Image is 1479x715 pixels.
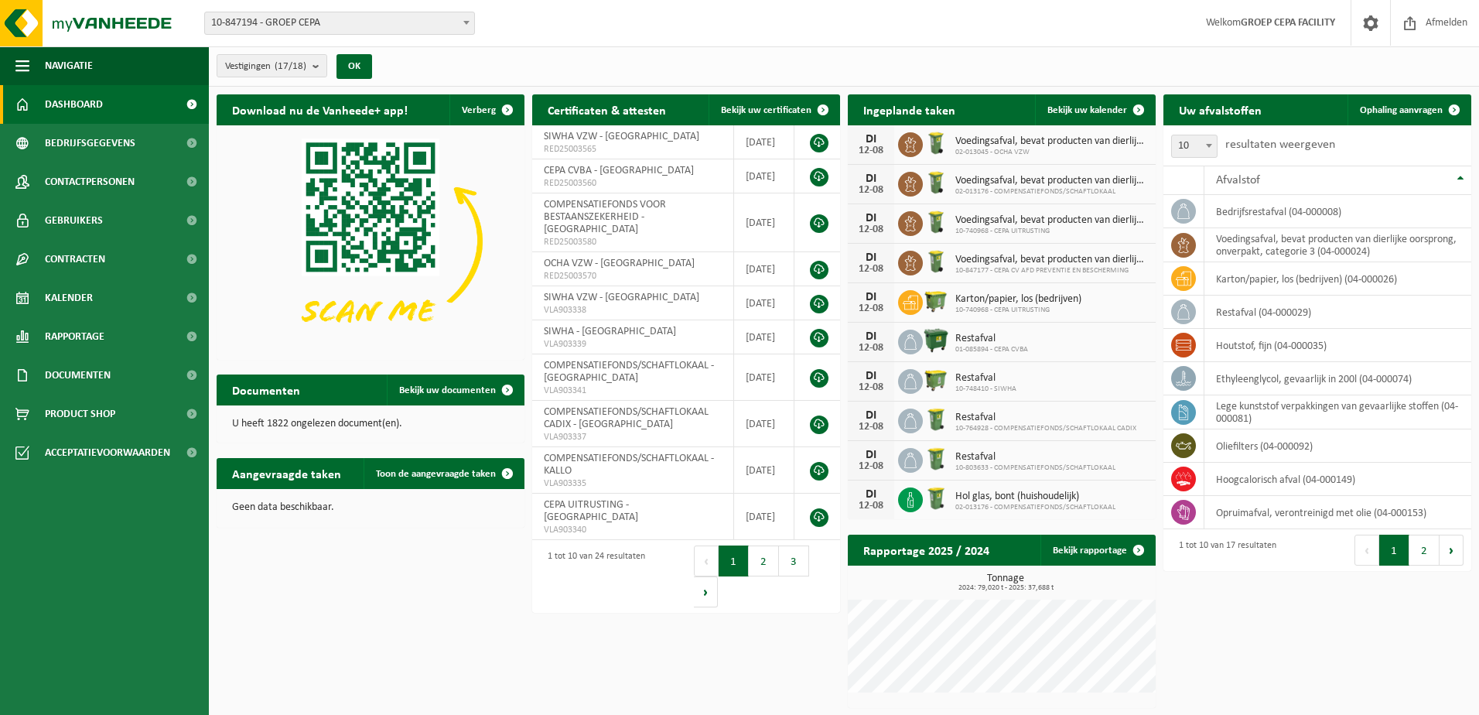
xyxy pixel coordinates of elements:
span: COMPENSATIEFONDS/SCHAFTLOKAAL CADIX - [GEOGRAPHIC_DATA] [544,406,709,430]
img: WB-1100-HPE-GN-50 [923,367,949,393]
span: Restafval [955,451,1115,464]
td: [DATE] [734,159,794,193]
div: 12-08 [856,343,886,354]
td: [DATE] [734,354,794,401]
label: resultaten weergeven [1225,139,1335,151]
img: WB-0140-HPE-GN-50 [923,169,949,196]
span: VLA903338 [544,304,722,316]
span: 10-847194 - GROEP CEPA [205,12,474,34]
span: 10 [1171,135,1218,158]
button: 3 [779,546,809,576]
span: Toon de aangevraagde taken [376,469,496,479]
span: CEPA CVBA - [GEOGRAPHIC_DATA] [544,165,694,176]
span: Contactpersonen [45,162,135,201]
div: 12-08 [856,501,886,511]
div: 1 tot 10 van 17 resultaten [1171,533,1276,567]
button: 1 [1379,535,1409,566]
a: Bekijk uw kalender [1035,94,1154,125]
h2: Certificaten & attesten [532,94,681,125]
button: Previous [694,546,719,576]
button: Next [694,576,718,607]
div: 1 tot 10 van 24 resultaten [540,544,645,609]
span: RED25003570 [544,270,722,282]
a: Bekijk uw certificaten [709,94,839,125]
span: 01-085894 - CEPA CVBA [955,345,1028,354]
span: 10 [1172,135,1217,157]
h3: Tonnage [856,573,1156,592]
div: 12-08 [856,303,886,314]
span: Kalender [45,279,93,317]
span: Verberg [462,105,496,115]
button: OK [336,54,372,79]
span: Restafval [955,333,1028,345]
td: oliefilters (04-000092) [1204,429,1471,463]
span: COMPENSATIEFONDS/SCHAFTLOKAAL - KALLO [544,453,714,477]
span: VLA903341 [544,385,722,397]
div: 12-08 [856,382,886,393]
span: Afvalstof [1216,174,1260,186]
img: WB-1100-HPE-GN-50 [923,288,949,314]
td: [DATE] [734,494,794,540]
span: 10-748410 - SIWHA [955,385,1016,394]
span: RED25003560 [544,177,722,190]
td: [DATE] [734,447,794,494]
td: lege kunststof verpakkingen van gevaarlijke stoffen (04-000081) [1204,395,1471,429]
h2: Aangevraagde taken [217,458,357,488]
span: Acceptatievoorwaarden [45,433,170,472]
span: Bedrijfsgegevens [45,124,135,162]
button: 2 [749,546,779,576]
span: 02-013045 - OCHA VZW [955,148,1148,157]
h2: Download nu de Vanheede+ app! [217,94,423,125]
img: WB-0240-HPE-GN-51 [923,446,949,472]
div: 12-08 [856,422,886,433]
div: DI [856,251,886,264]
span: VLA903340 [544,524,722,536]
span: COMPENSATIEFONDS VOOR BESTAANSZEKERHEID - [GEOGRAPHIC_DATA] [544,199,666,235]
h2: Rapportage 2025 / 2024 [848,535,1005,565]
span: RED25003580 [544,236,722,248]
img: WB-0140-HPE-GN-50 [923,130,949,156]
span: Navigatie [45,46,93,85]
span: Vestigingen [225,55,306,78]
span: Ophaling aanvragen [1360,105,1443,115]
div: 12-08 [856,145,886,156]
span: 10-740968 - CEPA UITRUSTING [955,227,1148,236]
img: WB-0240-HPE-GN-51 [923,406,949,433]
span: SIWHA - [GEOGRAPHIC_DATA] [544,326,676,337]
span: Rapportage [45,317,104,356]
span: 02-013176 - COMPENSATIEFONDS/SCHAFTLOKAAL [955,187,1148,197]
img: WB-0240-HPE-GN-50 [923,485,949,511]
h2: Uw afvalstoffen [1163,94,1277,125]
span: Restafval [955,372,1016,385]
a: Bekijk rapportage [1040,535,1154,566]
img: Download de VHEPlus App [217,125,524,357]
a: Bekijk uw documenten [387,375,523,405]
span: OCHA VZW - [GEOGRAPHIC_DATA] [544,258,695,269]
span: VLA903337 [544,431,722,443]
td: [DATE] [734,286,794,320]
span: 10-803633 - COMPENSATIEFONDS/SCHAFTLOKAAL [955,464,1115,473]
td: bedrijfsrestafval (04-000008) [1204,195,1471,228]
span: Voedingsafval, bevat producten van dierlijke oorsprong, onverpakt, categorie 3 [955,254,1148,266]
span: VLA903335 [544,477,722,490]
span: 02-013176 - COMPENSATIEFONDS/SCHAFTLOKAAL [955,503,1115,512]
td: ethyleenglycol, gevaarlijk in 200l (04-000074) [1204,362,1471,395]
span: Contracten [45,240,105,279]
span: CEPA UITRUSTING - [GEOGRAPHIC_DATA] [544,499,638,523]
span: Gebruikers [45,201,103,240]
div: DI [856,212,886,224]
td: [DATE] [734,401,794,447]
span: Hol glas, bont (huishoudelijk) [955,491,1115,503]
span: RED25003565 [544,143,722,156]
span: Dashboard [45,85,103,124]
span: Restafval [955,412,1136,424]
h2: Documenten [217,375,316,405]
span: Product Shop [45,395,115,433]
p: Geen data beschikbaar. [232,502,509,513]
span: Voedingsafval, bevat producten van dierlijke oorsprong, onverpakt, categorie 3 [955,214,1148,227]
td: [DATE] [734,252,794,286]
a: Ophaling aanvragen [1347,94,1470,125]
button: Previous [1354,535,1379,566]
td: restafval (04-000029) [1204,296,1471,329]
span: Voedingsafval, bevat producten van dierlijke oorsprong, onverpakt, categorie 3 [955,175,1148,187]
